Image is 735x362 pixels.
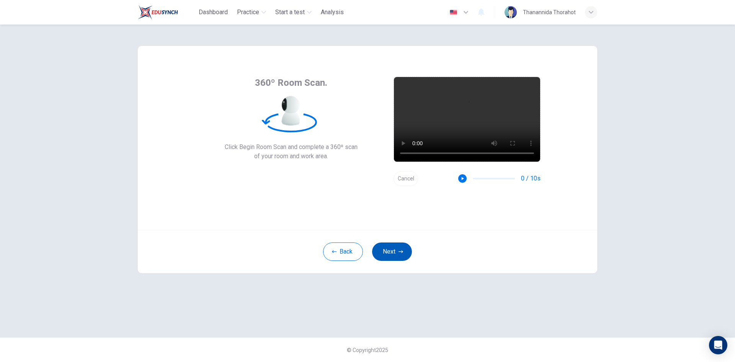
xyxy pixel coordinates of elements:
button: Start a test [272,5,315,19]
span: Start a test [275,8,305,17]
button: Next [372,242,412,261]
span: 360º Room Scan. [255,77,327,89]
span: Click Begin Room Scan and complete a 360º scan [225,143,358,152]
span: Analysis [321,8,344,17]
img: Train Test logo [138,5,178,20]
div: Open Intercom Messenger [709,336,727,354]
button: Analysis [318,5,347,19]
button: Back [323,242,363,261]
a: Train Test logo [138,5,196,20]
span: Practice [237,8,259,17]
button: Dashboard [196,5,231,19]
span: Dashboard [199,8,228,17]
img: en [449,10,458,15]
button: Practice [234,5,269,19]
span: 0 / 10s [521,174,541,183]
button: Cancel [394,171,418,186]
span: of your room and work area. [225,152,358,161]
img: Profile picture [505,6,517,18]
div: Thanannida Thorahot [523,8,576,17]
span: © Copyright 2025 [347,347,388,353]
